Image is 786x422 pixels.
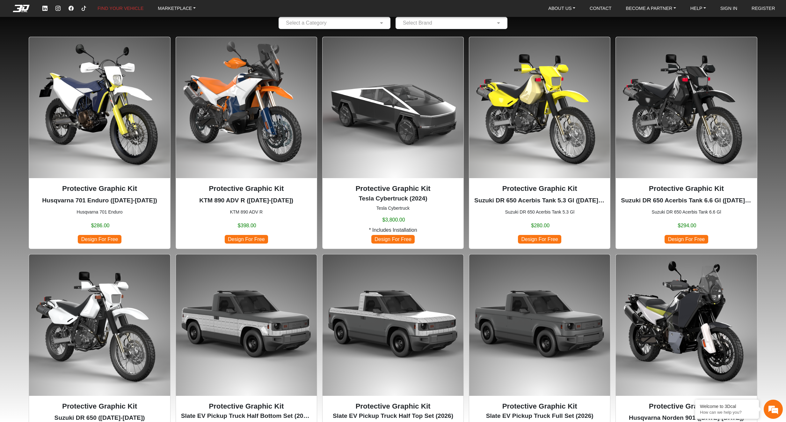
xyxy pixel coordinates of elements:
[78,235,121,244] span: Design For Free
[323,254,463,396] img: EV Pickup TruckHalf Top Set2026
[328,183,458,194] p: Protective Graphic Kit
[29,37,170,249] div: Husqvarna 701 Enduro
[621,196,752,205] p: Suzuki DR 650 Acerbis Tank 6.6 Gl (1996-2024)
[29,37,170,178] img: 701 Enduronull2016-2024
[678,222,696,230] span: $294.00
[176,37,317,249] div: KTM 890 ADV R
[34,196,165,205] p: Husqvarna 701 Enduro (2016-2024)
[181,209,312,215] small: KTM 890 ADV R
[700,404,754,409] div: Welcome to 3Dcal
[621,401,752,412] p: Protective Graphic Kit
[95,3,146,14] a: FIND YOUR VEHICLE
[328,401,458,412] p: Protective Graphic Kit
[322,37,464,249] div: Tesla Cybertruck
[474,183,605,194] p: Protective Graphic Kit
[3,166,121,189] textarea: Type your message and hit 'Enter'
[181,183,312,194] p: Protective Graphic Kit
[238,222,256,230] span: $398.00
[43,189,82,208] div: FAQs
[474,401,605,412] p: Protective Graphic Kit
[176,254,317,396] img: EV Pickup TruckHalf Bottom Set2026
[718,3,740,14] a: SIGN IN
[29,254,170,396] img: DR 6501996-2024
[518,235,561,244] span: Design For Free
[181,401,312,412] p: Protective Graphic Kit
[474,196,605,205] p: Suzuki DR 650 Acerbis Tank 5.3 Gl (1996-2024)
[7,33,17,42] div: Navigation go back
[181,196,312,205] p: KTM 890 ADV R (2023-2025)
[688,3,709,14] a: HELP
[616,254,757,396] img: Norden 901null2021-2024
[531,222,549,230] span: $280.00
[181,411,312,421] p: Slate EV Pickup Truck Half Bottom Set (2026)
[615,37,757,249] div: Suzuki DR 650 Acerbis Tank 6.6 Gl
[34,401,165,412] p: Protective Graphic Kit
[105,3,120,19] div: Minimize live chat window
[371,235,415,244] span: Design For Free
[623,3,678,14] a: BECOME A PARTNER
[469,37,610,249] div: Suzuki DR 650 Acerbis Tank 5.3 Gl
[328,205,458,212] small: Tesla Cybertruck
[82,189,121,208] div: Articles
[34,209,165,215] small: Husqvarna 701 Enduro
[469,254,610,396] img: EV Pickup Truck Full Set2026
[621,183,752,194] p: Protective Graphic Kit
[37,75,88,136] span: We're online!
[91,222,110,230] span: $286.00
[474,209,605,215] small: Suzuki DR 650 Acerbis Tank 5.3 Gl
[749,3,778,14] a: REGISTER
[700,410,754,415] p: How can we help you?
[3,200,43,204] span: Conversation
[34,183,165,194] p: Protective Graphic Kit
[546,3,578,14] a: ABOUT US
[176,37,317,178] img: 890 ADV R null2023-2025
[382,216,405,224] span: $3,800.00
[225,235,268,244] span: Design For Free
[587,3,614,14] a: CONTACT
[328,194,458,203] p: Tesla Cybertruck (2024)
[616,37,757,178] img: DR 650Acerbis Tank 6.6 Gl1996-2024
[665,235,708,244] span: Design For Free
[474,411,605,421] p: Slate EV Pickup Truck Full Set (2026)
[369,226,417,234] span: * Includes Installation
[155,3,198,14] a: MARKETPLACE
[328,411,458,421] p: Slate EV Pickup Truck Half Top Set (2026)
[469,37,610,178] img: DR 650Acerbis Tank 5.3 Gl1996-2024
[43,34,117,42] div: Chat with us now
[621,209,752,215] small: Suzuki DR 650 Acerbis Tank 6.6 Gl
[323,37,463,178] img: Cybertrucknull2024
